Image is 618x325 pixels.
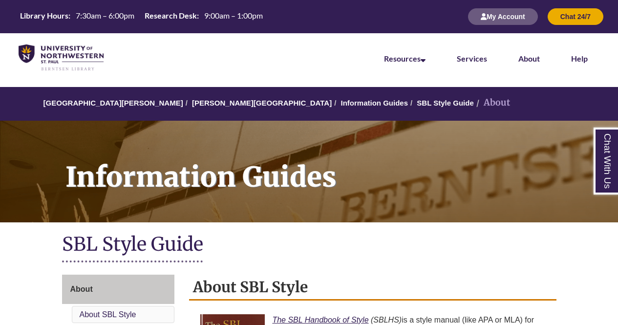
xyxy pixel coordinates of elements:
a: [PERSON_NAME][GEOGRAPHIC_DATA] [192,99,332,107]
a: About [62,275,175,304]
table: Hours Today [16,10,267,22]
span: About [70,285,93,293]
a: Services [457,54,487,63]
a: Information Guides [341,99,408,107]
button: Chat 24/7 [548,8,603,25]
a: The SBL Handbook of Style [272,316,368,324]
a: My Account [468,12,538,21]
a: [GEOGRAPHIC_DATA][PERSON_NAME] [43,99,183,107]
em: (SBLHS) [371,316,402,324]
h2: About SBL Style [189,275,556,301]
li: About [474,96,510,110]
a: About SBL Style [80,310,136,319]
a: Help [571,54,588,63]
a: Chat 24/7 [548,12,603,21]
a: Resources [384,54,426,63]
th: Research Desk: [141,10,200,21]
span: 7:30am – 6:00pm [76,11,134,20]
th: Library Hours: [16,10,72,21]
a: Hours Today [16,10,267,23]
h1: SBL Style Guide [62,232,556,258]
button: My Account [468,8,538,25]
span: 9:00am – 1:00pm [204,11,263,20]
img: UNWSP Library Logo [19,44,104,71]
h1: Information Guides [55,121,618,210]
a: SBL Style Guide [417,99,473,107]
a: About [518,54,540,63]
